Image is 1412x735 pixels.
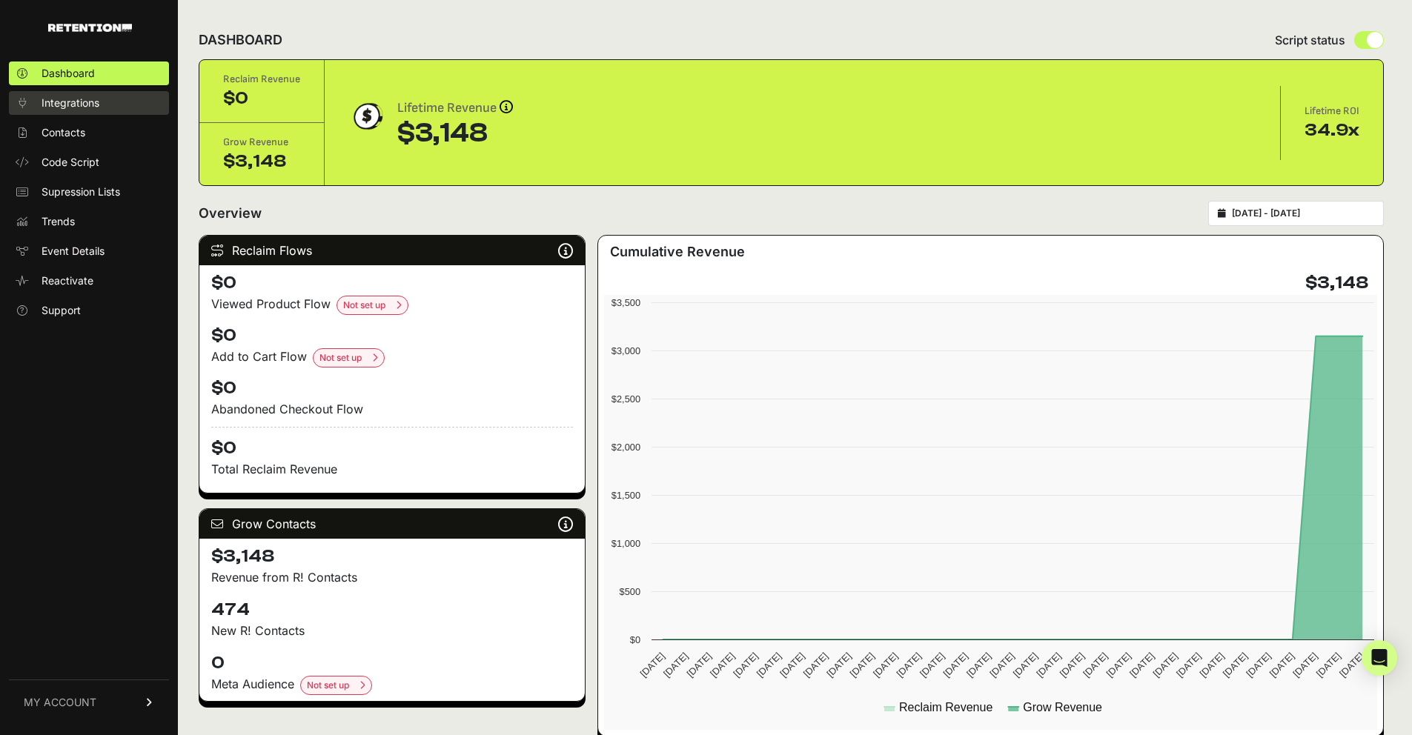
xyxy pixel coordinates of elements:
[211,295,573,315] div: Viewed Product Flow
[211,400,573,418] div: Abandoned Checkout Flow
[801,651,830,679] text: [DATE]
[211,651,573,675] h4: 0
[199,236,585,265] div: Reclaim Flows
[397,119,513,148] div: $3,148
[42,96,99,110] span: Integrations
[199,509,585,539] div: Grow Contacts
[211,622,573,639] p: New R! Contacts
[1221,651,1250,679] text: [DATE]
[24,695,96,710] span: MY ACCOUNT
[211,598,573,622] h4: 474
[895,651,924,679] text: [DATE]
[223,87,300,110] div: $0
[42,184,120,199] span: Supression Lists
[611,442,640,453] text: $2,000
[223,150,300,173] div: $3,148
[1267,651,1296,679] text: [DATE]
[48,24,132,32] img: Retention.com
[620,586,640,597] text: $500
[9,180,169,204] a: Supression Lists
[941,651,970,679] text: [DATE]
[199,203,262,224] h2: Overview
[1305,104,1359,119] div: Lifetime ROI
[223,135,300,150] div: Grow Revenue
[1127,651,1156,679] text: [DATE]
[1151,651,1180,679] text: [DATE]
[755,651,783,679] text: [DATE]
[9,210,169,233] a: Trends
[638,651,667,679] text: [DATE]
[211,568,573,586] p: Revenue from R! Contacts
[348,98,385,135] img: dollar-coin-05c43ed7efb7bc0c12610022525b4bbbb207c7efeef5aecc26f025e68dcafac9.png
[1024,701,1103,714] text: Grow Revenue
[1244,651,1273,679] text: [DATE]
[9,91,169,115] a: Integrations
[1305,119,1359,142] div: 34.9x
[9,269,169,293] a: Reactivate
[9,239,169,263] a: Event Details
[964,651,993,679] text: [DATE]
[1035,651,1064,679] text: [DATE]
[611,490,640,501] text: $1,500
[1337,651,1366,679] text: [DATE]
[9,121,169,144] a: Contacts
[42,125,85,140] span: Contacts
[211,376,573,400] h4: $0
[611,393,640,405] text: $2,500
[9,150,169,174] a: Code Script
[42,303,81,318] span: Support
[42,66,95,81] span: Dashboard
[1058,651,1087,679] text: [DATE]
[1198,651,1227,679] text: [DATE]
[211,324,573,347] h4: $0
[1011,651,1040,679] text: [DATE]
[611,297,640,308] text: $3,500
[848,651,877,679] text: [DATE]
[708,651,737,679] text: [DATE]
[9,299,169,322] a: Support
[397,98,513,119] div: Lifetime Revenue
[1291,651,1320,679] text: [DATE]
[1362,640,1397,676] div: Open Intercom Messenger
[611,345,640,356] text: $3,000
[825,651,854,679] text: [DATE]
[1174,651,1203,679] text: [DATE]
[9,679,169,725] a: MY ACCOUNT
[1305,271,1368,295] h4: $3,148
[1275,31,1345,49] span: Script status
[1314,651,1343,679] text: [DATE]
[661,651,690,679] text: [DATE]
[918,651,947,679] text: [DATE]
[211,271,573,295] h4: $0
[211,460,573,478] p: Total Reclaim Revenue
[42,214,75,229] span: Trends
[42,155,99,170] span: Code Script
[9,61,169,85] a: Dashboard
[899,701,992,714] text: Reclaim Revenue
[42,273,93,288] span: Reactivate
[199,30,282,50] h2: DASHBOARD
[223,72,300,87] div: Reclaim Revenue
[1104,651,1133,679] text: [DATE]
[211,427,573,460] h4: $0
[630,634,640,645] text: $0
[1081,651,1110,679] text: [DATE]
[211,347,573,367] div: Add to Cart Flow
[42,244,105,259] span: Event Details
[732,651,760,679] text: [DATE]
[610,242,745,262] h3: Cumulative Revenue
[685,651,714,679] text: [DATE]
[871,651,900,679] text: [DATE]
[611,538,640,549] text: $1,000
[778,651,807,679] text: [DATE]
[988,651,1017,679] text: [DATE]
[211,675,573,695] div: Meta Audience
[211,545,573,568] h4: $3,148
